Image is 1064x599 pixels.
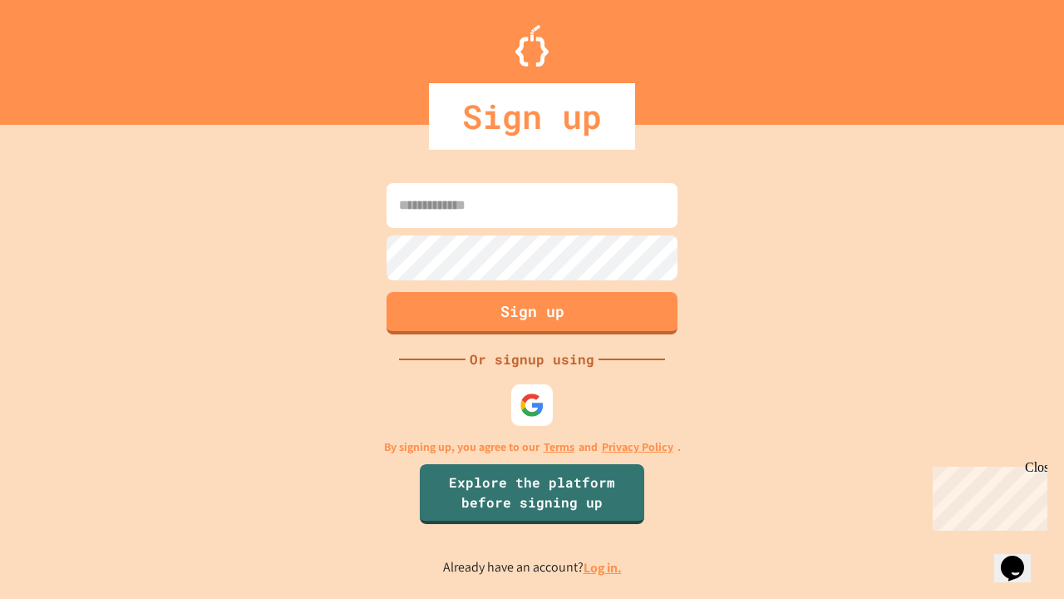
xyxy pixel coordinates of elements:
[7,7,115,106] div: Chat with us now!Close
[926,460,1047,531] iframe: chat widget
[420,464,644,524] a: Explore the platform before signing up
[465,349,598,369] div: Or signup using
[384,438,681,456] p: By signing up, you agree to our and .
[544,438,574,456] a: Terms
[387,292,677,334] button: Sign up
[602,438,673,456] a: Privacy Policy
[584,559,622,577] a: Log in.
[443,557,622,578] p: Already have an account?
[515,25,549,67] img: Logo.svg
[429,83,635,150] div: Sign up
[994,532,1047,582] iframe: chat widget
[520,393,544,418] img: google-icon.svg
